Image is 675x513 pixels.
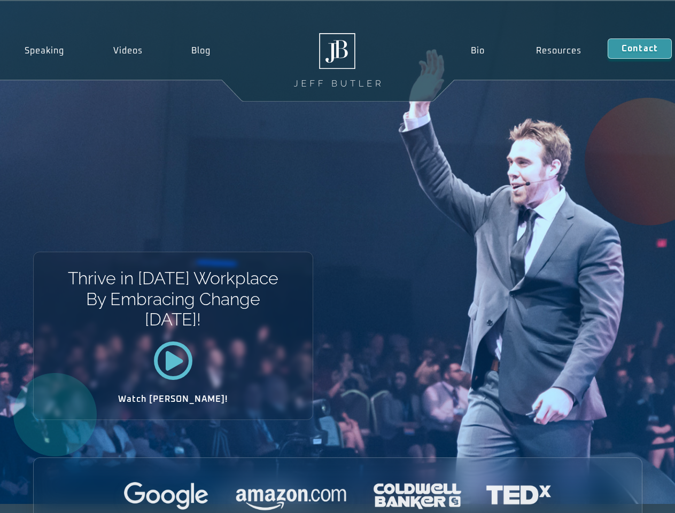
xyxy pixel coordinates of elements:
nav: Menu [445,38,607,63]
h2: Watch [PERSON_NAME]! [71,395,275,403]
a: Resources [510,38,608,63]
h1: Thrive in [DATE] Workplace By Embracing Change [DATE]! [67,268,279,330]
a: Videos [89,38,167,63]
a: Blog [167,38,235,63]
a: Bio [445,38,510,63]
span: Contact [622,44,658,53]
a: Contact [608,38,672,59]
